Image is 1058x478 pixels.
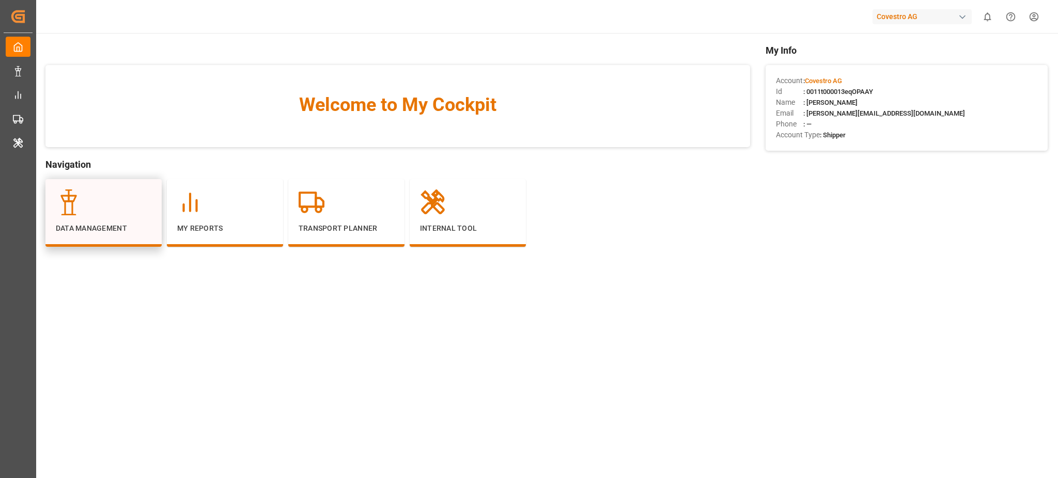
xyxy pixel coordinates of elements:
button: show 0 new notifications [976,5,999,28]
span: Phone [776,119,803,130]
span: Name [776,97,803,108]
span: : [PERSON_NAME][EMAIL_ADDRESS][DOMAIN_NAME] [803,109,965,117]
span: Welcome to My Cockpit [66,91,730,119]
span: Id [776,86,803,97]
span: : [803,77,842,85]
p: Data Management [56,223,151,234]
span: Email [776,108,803,119]
button: Covestro AG [873,7,976,26]
span: My Info [766,43,1048,57]
button: Help Center [999,5,1022,28]
span: Account Type [776,130,820,140]
p: Transport Planner [299,223,394,234]
div: Covestro AG [873,9,972,24]
p: My Reports [177,223,273,234]
span: : Shipper [820,131,846,139]
span: Account [776,75,803,86]
span: Covestro AG [805,77,842,85]
span: : 0011t000013eqOPAAY [803,88,873,95]
p: Internal Tool [420,223,516,234]
span: : [PERSON_NAME] [803,99,858,106]
span: : — [803,120,812,128]
span: Navigation [45,157,751,171]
